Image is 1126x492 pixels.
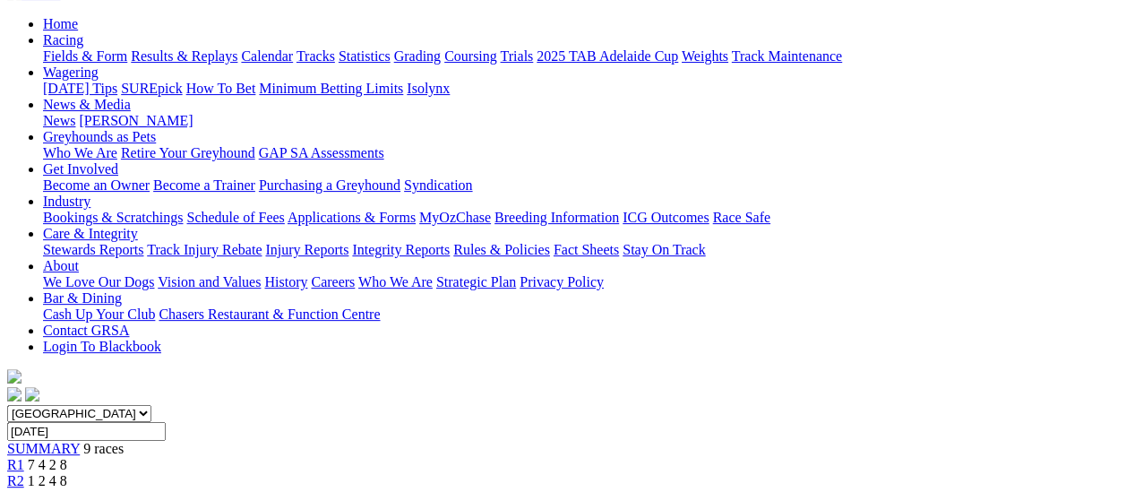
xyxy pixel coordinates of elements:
a: Schedule of Fees [186,210,284,225]
a: SUMMARY [7,441,80,456]
a: Breeding Information [494,210,619,225]
a: Rules & Policies [453,242,550,257]
div: Care & Integrity [43,242,1119,258]
a: Results & Replays [131,48,237,64]
a: ICG Outcomes [623,210,709,225]
a: Become a Trainer [153,177,255,193]
a: Wagering [43,65,99,80]
a: Calendar [241,48,293,64]
div: Get Involved [43,177,1119,194]
div: Greyhounds as Pets [43,145,1119,161]
a: Become an Owner [43,177,150,193]
a: Statistics [339,48,391,64]
div: News & Media [43,113,1119,129]
a: MyOzChase [419,210,491,225]
a: Stay On Track [623,242,705,257]
a: Purchasing a Greyhound [259,177,400,193]
a: R2 [7,473,24,488]
a: Chasers Restaurant & Function Centre [159,306,380,322]
a: Tracks [297,48,335,64]
a: Injury Reports [265,242,348,257]
a: Industry [43,194,90,209]
a: Weights [682,48,728,64]
a: [PERSON_NAME] [79,113,193,128]
input: Select date [7,422,166,441]
a: Privacy Policy [520,274,604,289]
a: About [43,258,79,273]
div: Racing [43,48,1119,65]
a: R1 [7,457,24,472]
a: How To Bet [186,81,256,96]
a: 2025 TAB Adelaide Cup [537,48,678,64]
a: GAP SA Assessments [259,145,384,160]
a: News & Media [43,97,131,112]
a: Race Safe [712,210,769,225]
span: 1 2 4 8 [28,473,67,488]
a: Track Maintenance [732,48,842,64]
img: logo-grsa-white.png [7,369,21,384]
a: Get Involved [43,161,118,177]
a: Who We Are [358,274,433,289]
a: Fact Sheets [554,242,619,257]
img: facebook.svg [7,387,21,401]
a: Retire Your Greyhound [121,145,255,160]
a: Strategic Plan [436,274,516,289]
div: Industry [43,210,1119,226]
a: History [264,274,307,289]
div: Wagering [43,81,1119,97]
a: Integrity Reports [352,242,450,257]
a: Careers [311,274,355,289]
a: Trials [500,48,533,64]
a: Vision and Values [158,274,261,289]
a: Who We Are [43,145,117,160]
div: About [43,274,1119,290]
a: Syndication [404,177,472,193]
a: Care & Integrity [43,226,138,241]
a: We Love Our Dogs [43,274,154,289]
a: Home [43,16,78,31]
span: 7 4 2 8 [28,457,67,472]
span: 9 races [83,441,124,456]
a: Minimum Betting Limits [259,81,403,96]
a: News [43,113,75,128]
div: Bar & Dining [43,306,1119,323]
a: Coursing [444,48,497,64]
img: twitter.svg [25,387,39,401]
a: Applications & Forms [288,210,416,225]
a: Cash Up Your Club [43,306,155,322]
a: Bar & Dining [43,290,122,306]
a: Greyhounds as Pets [43,129,156,144]
a: Racing [43,32,83,47]
a: Stewards Reports [43,242,143,257]
a: Contact GRSA [43,323,129,338]
a: Grading [394,48,441,64]
a: [DATE] Tips [43,81,117,96]
a: Login To Blackbook [43,339,161,354]
a: SUREpick [121,81,182,96]
a: Isolynx [407,81,450,96]
a: Bookings & Scratchings [43,210,183,225]
a: Fields & Form [43,48,127,64]
a: Track Injury Rebate [147,242,262,257]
